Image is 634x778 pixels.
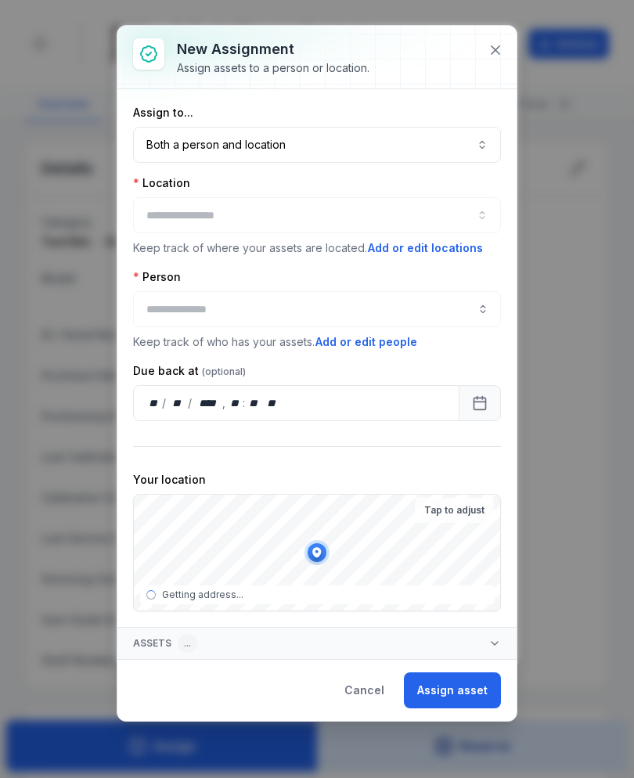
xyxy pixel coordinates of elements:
[188,395,193,411] div: /
[222,395,227,411] div: ,
[404,672,501,708] button: Assign asset
[146,395,162,411] div: day,
[367,240,484,257] button: Add or edit locations
[459,385,501,421] button: Calendar
[134,495,500,611] canvas: Map
[315,333,418,351] button: Add or edit people
[177,60,369,76] div: Assign assets to a person or location.
[133,240,501,257] p: Keep track of where your assets are located.
[264,395,281,411] div: am/pm,
[133,175,190,191] label: Location
[133,269,181,285] label: Person
[133,127,501,163] button: Both a person and location
[178,634,197,653] div: ...
[133,363,246,379] label: Due back at
[162,395,168,411] div: /
[133,634,197,653] span: Assets
[133,333,501,351] p: Keep track of who has your assets.
[168,395,189,411] div: month,
[243,395,247,411] div: :
[162,589,243,601] span: Getting address...
[117,628,517,659] button: Assets...
[424,504,485,517] strong: Tap to adjust
[331,672,398,708] button: Cancel
[193,395,222,411] div: year,
[177,38,369,60] h3: New assignment
[133,105,193,121] label: Assign to...
[247,395,262,411] div: minute,
[227,395,243,411] div: hour,
[133,472,206,488] label: Your location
